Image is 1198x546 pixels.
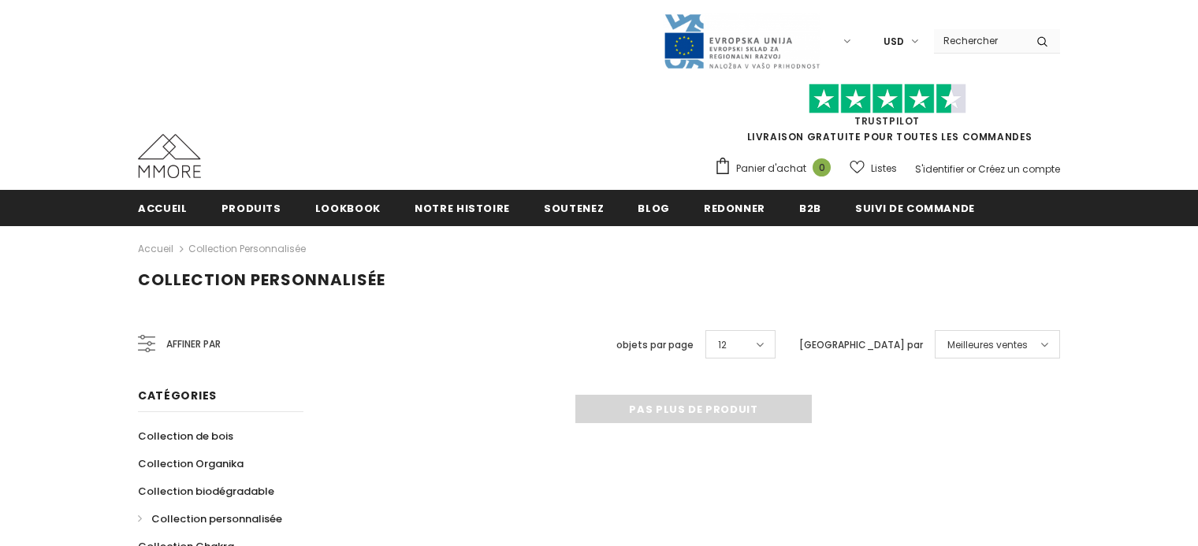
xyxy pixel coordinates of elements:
[813,158,831,176] span: 0
[616,337,694,353] label: objets par page
[221,201,281,216] span: Produits
[934,29,1025,52] input: Search Site
[138,201,188,216] span: Accueil
[704,190,765,225] a: Redonner
[714,91,1060,143] span: LIVRAISON GRATUITE POUR TOUTES LES COMMANDES
[138,240,173,258] a: Accueil
[138,505,282,533] a: Collection personnalisée
[138,422,233,450] a: Collection de bois
[663,13,820,70] img: Javni Razpis
[221,190,281,225] a: Produits
[166,336,221,353] span: Affiner par
[415,190,510,225] a: Notre histoire
[544,190,604,225] a: soutenez
[138,134,201,178] img: Cas MMORE
[638,201,670,216] span: Blog
[855,190,975,225] a: Suivi de commande
[188,242,306,255] a: Collection personnalisée
[966,162,976,176] span: or
[704,201,765,216] span: Redonner
[138,388,217,403] span: Catégories
[315,190,381,225] a: Lookbook
[138,456,244,471] span: Collection Organika
[138,484,274,499] span: Collection biodégradable
[947,337,1028,353] span: Meilleures ventes
[915,162,964,176] a: S'identifier
[138,190,188,225] a: Accueil
[138,429,233,444] span: Collection de bois
[871,161,897,176] span: Listes
[714,157,839,180] a: Panier d'achat 0
[415,201,510,216] span: Notre histoire
[718,337,727,353] span: 12
[799,337,923,353] label: [GEOGRAPHIC_DATA] par
[138,450,244,477] a: Collection Organika
[850,154,897,182] a: Listes
[663,34,820,47] a: Javni Razpis
[638,190,670,225] a: Blog
[138,269,385,291] span: Collection personnalisée
[884,34,904,50] span: USD
[855,201,975,216] span: Suivi de commande
[736,161,806,176] span: Panier d'achat
[809,84,966,114] img: Faites confiance aux étoiles pilotes
[854,114,920,128] a: TrustPilot
[315,201,381,216] span: Lookbook
[151,511,282,526] span: Collection personnalisée
[544,201,604,216] span: soutenez
[138,477,274,505] a: Collection biodégradable
[799,190,821,225] a: B2B
[799,201,821,216] span: B2B
[978,162,1060,176] a: Créez un compte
